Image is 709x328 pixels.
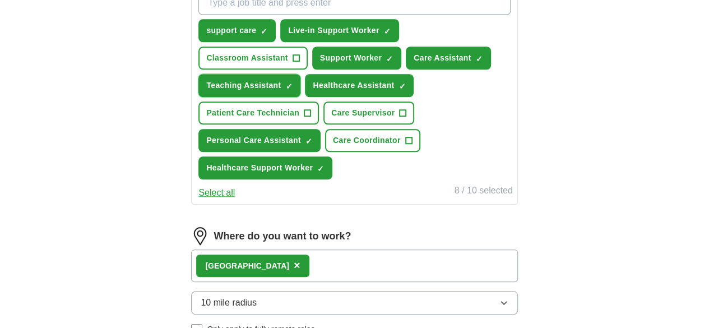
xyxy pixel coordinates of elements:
span: support care [206,25,256,36]
button: Classroom Assistant [198,47,307,70]
span: × [294,259,300,271]
span: 10 mile radius [201,296,257,309]
div: 8 / 10 selected [455,184,513,200]
span: Patient Care Technician [206,107,299,119]
span: Care Supervisor [331,107,395,119]
button: Care Assistant✓ [406,47,490,70]
img: location.png [191,227,209,245]
span: Care Coordinator [333,135,401,146]
button: Select all [198,186,235,200]
button: Healthcare Support Worker✓ [198,156,332,179]
span: Support Worker [320,52,382,64]
span: ✓ [386,54,393,63]
span: ✓ [261,27,267,36]
span: ✓ [384,27,391,36]
span: Healthcare Assistant [313,80,394,91]
button: Care Supervisor [323,101,414,124]
span: ✓ [398,82,405,91]
span: ✓ [476,54,483,63]
button: Healthcare Assistant✓ [305,74,414,97]
span: ✓ [305,137,312,146]
span: Healthcare Support Worker [206,162,313,174]
button: Live-in Support Worker✓ [280,19,398,42]
button: Support Worker✓ [312,47,401,70]
label: Where do you want to work? [214,229,351,244]
button: 10 mile radius [191,291,517,315]
span: ✓ [317,164,324,173]
span: Classroom Assistant [206,52,288,64]
span: ✓ [285,82,292,91]
div: [GEOGRAPHIC_DATA] [205,260,289,272]
button: × [294,257,300,274]
span: Care Assistant [414,52,471,64]
span: Live-in Support Worker [288,25,379,36]
button: Care Coordinator [325,129,420,152]
button: Personal Care Assistant✓ [198,129,321,152]
button: support care✓ [198,19,276,42]
button: Patient Care Technician [198,101,319,124]
button: Teaching Assistant✓ [198,74,300,97]
span: Personal Care Assistant [206,135,301,146]
span: Teaching Assistant [206,80,281,91]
